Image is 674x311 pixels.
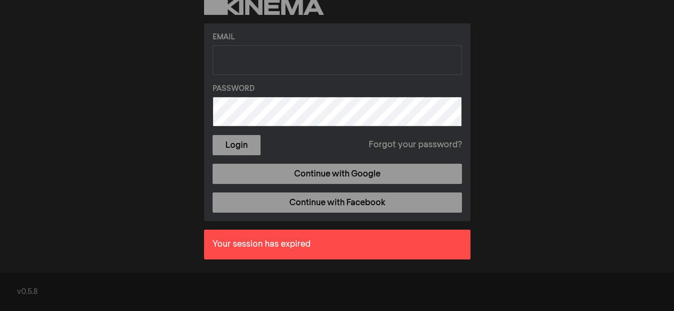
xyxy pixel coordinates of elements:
[369,139,462,152] a: Forgot your password?
[213,192,462,213] a: Continue with Facebook
[17,287,657,298] div: v0.5.8
[213,135,261,155] button: Login
[213,83,462,95] label: Password
[213,164,462,184] a: Continue with Google
[213,32,462,43] label: Email
[204,230,470,259] div: Your session has expired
